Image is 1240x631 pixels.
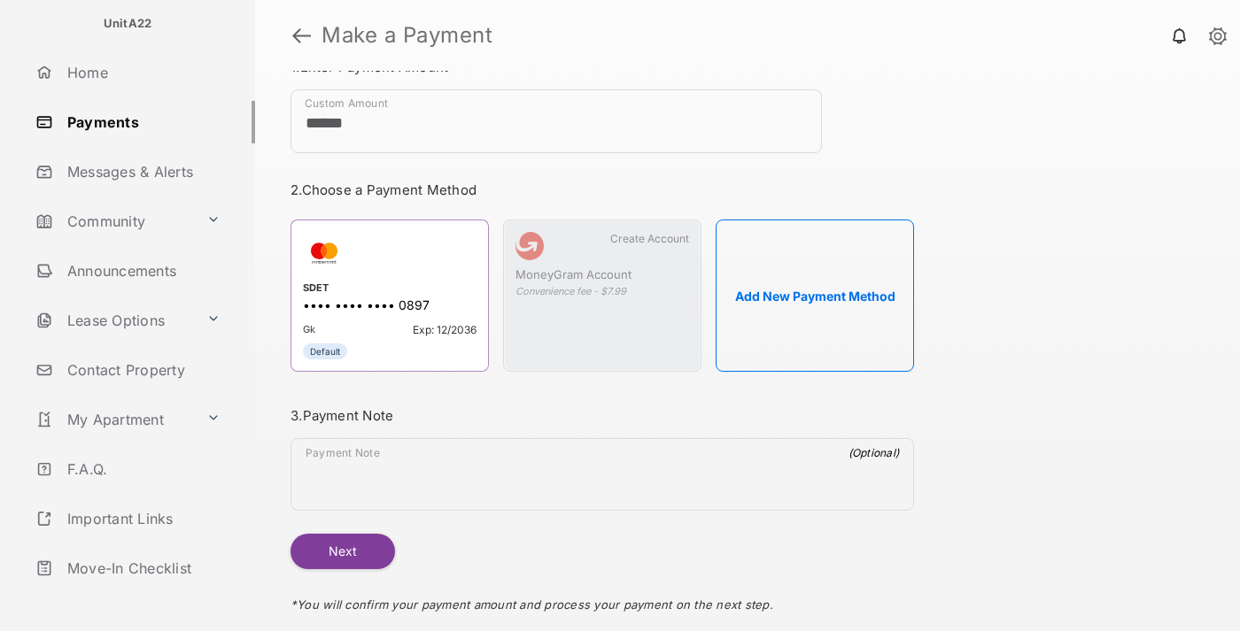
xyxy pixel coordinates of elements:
a: Contact Property [28,349,255,391]
strong: Make a Payment [322,25,492,46]
span: Exp: 12/2036 [413,323,477,336]
button: Add New Payment Method [716,219,914,372]
div: * You will confirm your payment amount and process your payment on the next step. [291,569,914,629]
div: MoneyGram Account [515,267,689,285]
a: Community [28,200,199,242]
button: Next [291,534,395,569]
div: Convenience fee - $7.99 [515,285,689,297]
a: Announcements [28,250,255,292]
span: Gk [303,323,315,336]
a: My Apartment [28,398,199,441]
h3: 2. Choose a Payment Method [291,181,914,198]
div: SDET•••• •••• •••• 0897GkExp: 12/2036Default [291,219,489,372]
a: Messages & Alerts [28,150,255,193]
a: Important Links [28,497,228,540]
a: Payments [28,101,255,143]
div: SDET [303,281,477,297]
a: Lease Options [28,299,199,342]
div: •••• •••• •••• 0897 [303,297,477,316]
a: Home [28,51,255,94]
span: Create Account [610,232,689,245]
a: Move-In Checklist [28,547,255,589]
h3: 3. Payment Note [291,407,914,424]
a: F.A.Q. [28,448,255,490]
p: UnitA22 [104,15,152,33]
